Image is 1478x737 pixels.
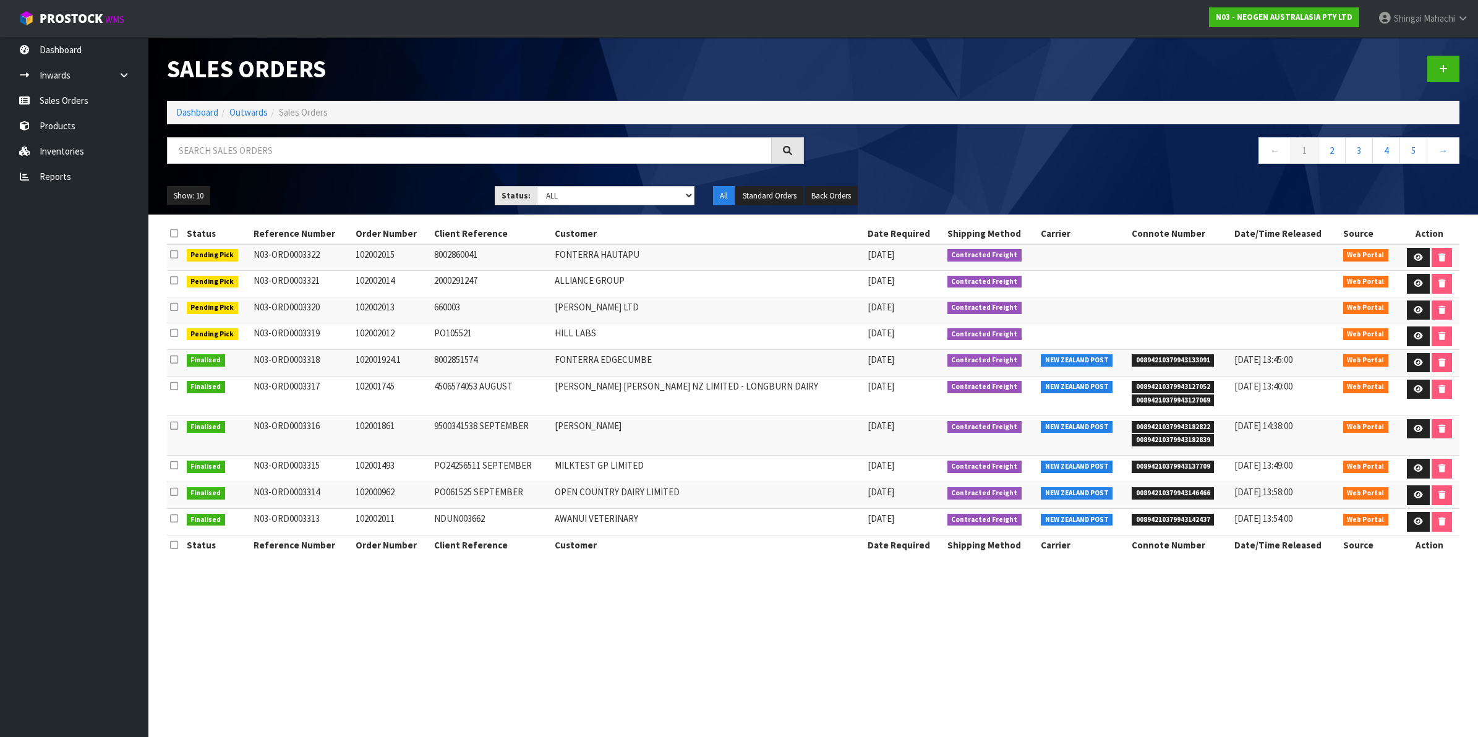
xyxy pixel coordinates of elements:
[1041,461,1113,473] span: NEW ZEALAND POST
[187,276,239,288] span: Pending Pick
[1132,394,1215,407] span: 00894210379943127069
[431,509,552,535] td: NDUN003662
[431,456,552,482] td: PO24256511 SEPTEMBER
[944,535,1038,555] th: Shipping Method
[552,456,865,482] td: MILKTEST GP LIMITED
[352,456,431,482] td: 102001493
[187,302,239,314] span: Pending Pick
[1400,535,1459,555] th: Action
[868,513,894,524] span: [DATE]
[552,376,865,415] td: [PERSON_NAME] [PERSON_NAME] NZ LIMITED - LONGBURN DAIRY
[250,323,352,350] td: N03-ORD0003319
[1343,514,1389,526] span: Web Portal
[250,244,352,271] td: N03-ORD0003322
[167,186,210,206] button: Show: 10
[40,11,103,27] span: ProStock
[1234,486,1292,498] span: [DATE] 13:58:00
[1340,224,1400,244] th: Source
[1132,461,1215,473] span: 00894210379943137709
[250,535,352,555] th: Reference Number
[1231,224,1339,244] th: Date/Time Released
[947,487,1022,500] span: Contracted Freight
[1394,12,1422,24] span: Shingai
[184,535,251,555] th: Status
[1343,381,1389,393] span: Web Portal
[868,301,894,313] span: [DATE]
[1343,461,1389,473] span: Web Portal
[352,297,431,323] td: 102002013
[184,224,251,244] th: Status
[187,354,226,367] span: Finalised
[1041,354,1113,367] span: NEW ZEALAND POST
[352,271,431,297] td: 102002014
[1343,249,1389,262] span: Web Portal
[1427,137,1459,164] a: →
[1132,487,1215,500] span: 00894210379943146466
[552,271,865,297] td: ALLIANCE GROUP
[1231,535,1339,555] th: Date/Time Released
[431,415,552,455] td: 9500341538 SEPTEMBER
[352,535,431,555] th: Order Number
[713,186,735,206] button: All
[868,420,894,432] span: [DATE]
[187,487,226,500] span: Finalised
[552,297,865,323] td: [PERSON_NAME] LTD
[944,224,1038,244] th: Shipping Method
[552,535,865,555] th: Customer
[868,249,894,260] span: [DATE]
[250,482,352,509] td: N03-ORD0003314
[167,56,804,82] h1: Sales Orders
[187,514,226,526] span: Finalised
[187,249,239,262] span: Pending Pick
[1216,12,1352,22] strong: N03 - NEOGEN AUSTRALASIA PTY LTD
[1041,421,1113,433] span: NEW ZEALAND POST
[947,302,1022,314] span: Contracted Freight
[176,106,218,118] a: Dashboard
[947,328,1022,341] span: Contracted Freight
[868,354,894,365] span: [DATE]
[250,415,352,455] td: N03-ORD0003316
[1132,514,1215,526] span: 00894210379943142437
[250,297,352,323] td: N03-ORD0003320
[431,224,552,244] th: Client Reference
[1345,137,1373,164] a: 3
[1343,487,1389,500] span: Web Portal
[868,327,894,339] span: [DATE]
[352,349,431,376] td: 102001924.1
[1343,328,1389,341] span: Web Portal
[1038,535,1129,555] th: Carrier
[736,186,803,206] button: Standard Orders
[250,456,352,482] td: N03-ORD0003315
[1038,224,1129,244] th: Carrier
[868,275,894,286] span: [DATE]
[250,349,352,376] td: N03-ORD0003318
[352,224,431,244] th: Order Number
[187,461,226,473] span: Finalised
[352,376,431,415] td: 102001745
[947,276,1022,288] span: Contracted Freight
[1041,381,1113,393] span: NEW ZEALAND POST
[1041,487,1113,500] span: NEW ZEALAND POST
[187,381,226,393] span: Finalised
[431,271,552,297] td: 2000291247
[1132,421,1215,433] span: 00894210379943182822
[352,482,431,509] td: 102000962
[947,354,1022,367] span: Contracted Freight
[1129,535,1232,555] th: Connote Number
[822,137,1459,168] nav: Page navigation
[805,186,858,206] button: Back Orders
[552,323,865,350] td: HILL LABS
[1343,276,1389,288] span: Web Portal
[431,535,552,555] th: Client Reference
[250,376,352,415] td: N03-ORD0003317
[187,328,239,341] span: Pending Pick
[552,482,865,509] td: OPEN COUNTRY DAIRY LIMITED
[865,224,944,244] th: Date Required
[250,271,352,297] td: N03-ORD0003321
[352,244,431,271] td: 102002015
[1234,380,1292,392] span: [DATE] 13:40:00
[1234,354,1292,365] span: [DATE] 13:45:00
[868,486,894,498] span: [DATE]
[187,421,226,433] span: Finalised
[105,14,124,25] small: WMS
